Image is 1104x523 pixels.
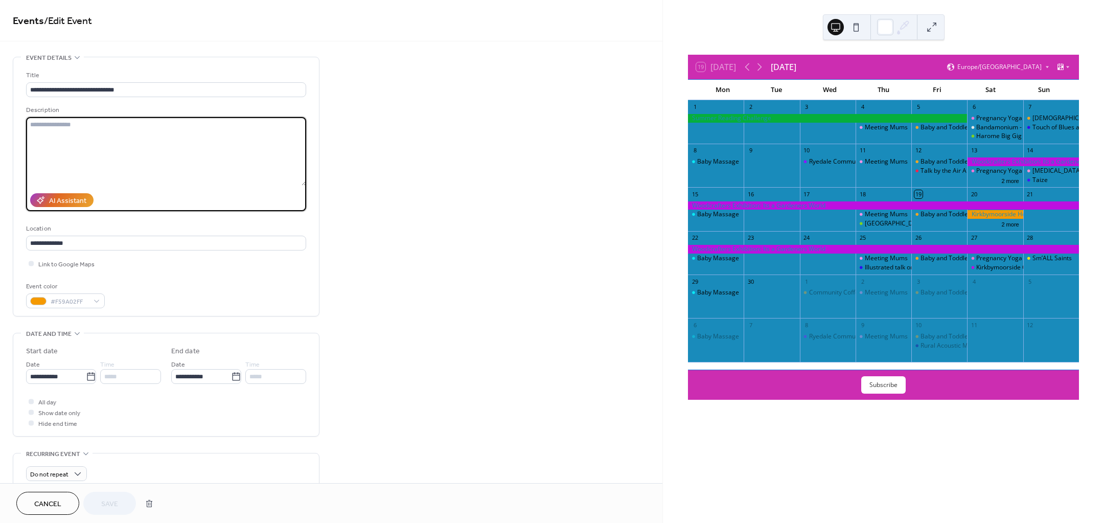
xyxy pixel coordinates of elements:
div: Meeting Mums [865,332,908,341]
div: Baby and Toddler Group [911,254,967,263]
div: Kirkbymoorside Community Awards [976,263,1078,272]
div: 12 [1026,321,1034,329]
div: 18 [859,190,866,198]
div: Meeting Mums [865,254,908,263]
div: 8 [803,321,811,329]
div: Thu [857,80,910,100]
div: Meeting Mums [865,157,908,166]
span: Europe/[GEOGRAPHIC_DATA] [957,64,1042,70]
span: Cancel [34,499,61,510]
div: Pregnancy Yoga [967,254,1023,263]
div: 7 [747,321,754,329]
div: Touch of Blues and Pizza [1023,123,1079,132]
div: Kirkbymoorside Horticultural Show [967,210,1023,219]
div: Baby and Toddler Group [921,210,990,219]
div: 13 [970,147,978,154]
div: Touch of Blues and Pizza [1032,123,1103,132]
div: 19 [914,190,922,198]
span: Show date only [38,408,80,419]
div: Location [26,223,304,234]
div: 5 [914,103,922,111]
div: Meeting Mums [856,210,911,219]
div: Kirkbymoorside Community Awards [967,263,1023,272]
span: #F59A02FF [51,297,88,307]
span: Date [171,359,185,370]
div: 10 [914,321,922,329]
span: Recurring event [26,449,80,460]
div: Woodcrafters Exhibition: Its a Gardeners World [967,157,1079,166]
div: Woodcrafters Exhibition: Its a Gardeners World [688,245,1079,254]
div: Title [26,70,304,81]
div: 11 [970,321,978,329]
span: Hide end time [38,419,77,429]
div: Baby Massage [697,157,739,166]
span: Do not repeat [30,469,68,481]
div: Start date [26,346,58,357]
div: Ryedale Community Drop-in [800,157,856,166]
div: Description [26,105,304,116]
div: Baby Massage [688,332,744,341]
div: 7 [1026,103,1034,111]
div: 3 [803,103,811,111]
div: Church Open Day, Pockley [1023,114,1079,123]
div: Harome Big Gig [967,132,1023,141]
button: Subscribe [861,376,906,394]
div: Talk by the Air Ambulance [911,167,967,175]
div: 2 [859,278,866,285]
div: Ryedale Community Drop-in [800,332,856,341]
div: Meeting Mums [865,123,908,132]
div: Kirkbymoorside Community Garden Drop in Sessions [856,219,911,228]
div: 9 [859,321,866,329]
div: Ryedale Community Drop-in [809,332,889,341]
div: Taize [1032,176,1048,185]
div: Mon [696,80,750,100]
div: 1 [803,278,811,285]
div: Talk by the Air Ambulance [921,167,995,175]
div: Sun [1017,80,1071,100]
div: Baby and Toddler Group [921,254,990,263]
div: 4 [859,103,866,111]
div: Pregnancy Yoga [976,114,1022,123]
div: Baby and Toddler Group [921,288,990,297]
div: 11 [859,147,866,154]
div: Meeting Mums [856,288,911,297]
div: Fri [910,80,964,100]
div: 15 [691,190,699,198]
div: Community Coffee Morning [809,288,888,297]
div: 26 [914,234,922,242]
div: 22 [691,234,699,242]
div: Meeting Mums [856,157,911,166]
div: Pregnancy Yoga [976,254,1022,263]
div: Rural Acoustic Music (RAM) [921,342,998,350]
div: Baby and Toddler Group [911,123,967,132]
div: Harome Big Gig [976,132,1022,141]
div: 6 [691,321,699,329]
div: Baby and Toddler Group [911,332,967,341]
span: Date and time [26,329,72,339]
div: Meeting Mums [865,210,908,219]
div: Baby and Toddler Group [921,332,990,341]
span: / Edit Event [44,11,92,31]
div: 24 [803,234,811,242]
div: 27 [970,234,978,242]
div: Baby Massage [688,210,744,219]
div: Ryedale Community Drop-in [809,157,889,166]
div: 16 [747,190,754,198]
div: 25 [859,234,866,242]
div: Baby Massage [697,332,739,341]
div: [DATE] [771,61,796,73]
a: Cancel [16,492,79,515]
div: Breast Cancer Charity Tractor Run [1023,167,1079,175]
div: 8 [691,147,699,154]
div: 29 [691,278,699,285]
div: Baby Massage [688,254,744,263]
div: Bandamonium - Massed Band Concert [976,123,1086,132]
span: Time [245,359,260,370]
div: Bandamonium - Massed Band Concert [967,123,1023,132]
div: Baby and Toddler Group [911,210,967,219]
div: 10 [803,147,811,154]
div: Baby Massage [697,288,739,297]
div: Pregnancy Yoga [967,114,1023,123]
div: Wed [803,80,857,100]
div: 5 [1026,278,1034,285]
